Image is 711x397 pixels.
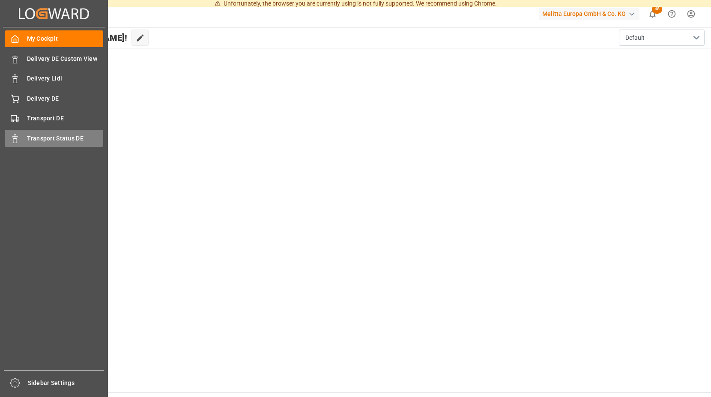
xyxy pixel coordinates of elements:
[27,34,104,43] span: My Cockpit
[5,70,103,87] a: Delivery Lidl
[27,74,104,83] span: Delivery Lidl
[27,134,104,143] span: Transport Status DE
[5,90,103,107] a: Delivery DE
[27,94,104,103] span: Delivery DE
[652,5,662,14] span: 48
[5,30,103,47] a: My Cockpit
[5,110,103,127] a: Transport DE
[643,4,662,24] button: show 48 new notifications
[539,8,639,20] div: Melitta Europa GmbH & Co. KG
[28,379,105,388] span: Sidebar Settings
[27,54,104,63] span: Delivery DE Custom View
[662,4,681,24] button: Help Center
[619,30,705,46] button: open menu
[539,6,643,22] button: Melitta Europa GmbH & Co. KG
[625,33,645,42] span: Default
[27,114,104,123] span: Transport DE
[5,130,103,146] a: Transport Status DE
[5,50,103,67] a: Delivery DE Custom View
